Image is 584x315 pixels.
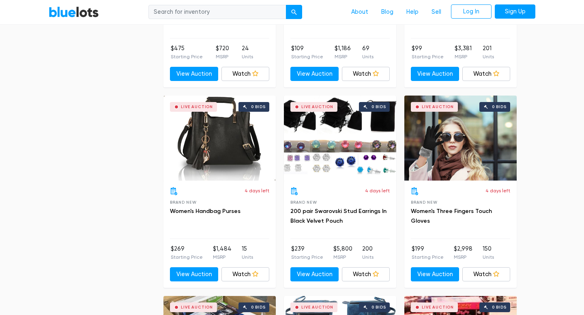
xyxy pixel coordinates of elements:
a: Watch [221,67,270,81]
p: Starting Price [291,253,323,261]
li: $720 [216,44,229,60]
a: Sign Up [495,4,535,19]
div: 0 bids [251,105,266,109]
div: 0 bids [492,105,507,109]
p: Starting Price [412,253,444,261]
div: Live Auction [181,105,213,109]
li: 201 [483,44,494,60]
a: Women's Handbag Purses [170,208,240,215]
div: Live Auction [301,305,333,309]
a: BlueLots [49,6,99,18]
p: MSRP [333,253,352,261]
a: Live Auction 0 bids [284,96,396,181]
span: Brand New [411,200,437,204]
p: 4 days left [245,187,269,194]
p: Starting Price [171,253,203,261]
a: Log In [451,4,492,19]
li: 200 [362,245,374,261]
p: Units [483,253,494,261]
a: View Auction [290,67,339,81]
li: $239 [291,245,323,261]
a: View Auction [411,67,459,81]
a: Watch [342,67,390,81]
div: 0 bids [251,305,266,309]
p: 4 days left [485,187,510,194]
li: $99 [412,44,444,60]
li: $269 [171,245,203,261]
div: 0 bids [371,305,386,309]
li: 69 [362,44,374,60]
p: MSRP [454,253,472,261]
div: Live Auction [422,305,454,309]
a: Watch [462,267,511,282]
p: Units [362,53,374,60]
a: View Auction [170,267,218,282]
li: $1,484 [213,245,232,261]
p: Units [483,53,494,60]
span: Brand New [170,200,196,204]
a: About [345,4,375,20]
p: Units [242,53,253,60]
a: View Auction [411,267,459,282]
li: $3,381 [455,44,472,60]
a: Watch [342,267,390,282]
a: Live Auction 0 bids [163,96,276,181]
li: 15 [242,245,253,261]
div: 0 bids [492,305,507,309]
p: Units [242,253,253,261]
a: Sell [425,4,448,20]
p: Units [362,253,374,261]
li: 24 [242,44,253,60]
p: 4 days left [365,187,390,194]
div: Live Auction [301,105,333,109]
a: 200 pair Swarovski Stud Earrings In Black Velvet Pouch [290,208,386,224]
a: Watch [221,267,270,282]
p: MSRP [335,53,351,60]
li: $109 [291,44,323,60]
li: $199 [412,245,444,261]
a: Blog [375,4,400,20]
p: Starting Price [412,53,444,60]
a: View Auction [170,67,218,81]
a: Watch [462,67,511,81]
div: 0 bids [371,105,386,109]
a: Women's Three Fingers Touch Gloves [411,208,492,224]
p: Starting Price [291,53,323,60]
li: $1,186 [335,44,351,60]
p: Starting Price [171,53,203,60]
li: $2,998 [454,245,472,261]
p: MSRP [216,53,229,60]
li: $475 [171,44,203,60]
input: Search for inventory [148,5,286,19]
li: $5,800 [333,245,352,261]
a: View Auction [290,267,339,282]
div: Live Auction [422,105,454,109]
a: Live Auction 0 bids [404,96,517,181]
a: Help [400,4,425,20]
div: Live Auction [181,305,213,309]
span: Brand New [290,200,317,204]
li: 150 [483,245,494,261]
p: MSRP [455,53,472,60]
p: MSRP [213,253,232,261]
